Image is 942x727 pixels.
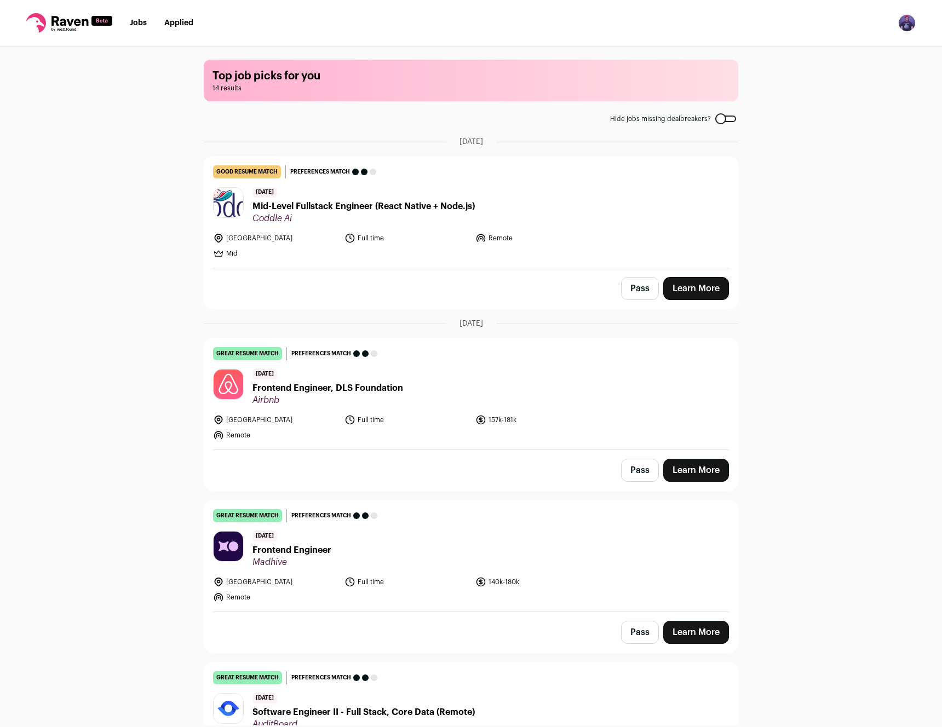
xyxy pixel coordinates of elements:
[459,318,483,329] span: [DATE]
[213,509,282,522] div: great resume match
[213,165,281,178] div: good resume match
[252,544,331,557] span: Frontend Engineer
[213,430,338,441] li: Remote
[475,414,600,425] li: 157k-181k
[610,114,711,123] span: Hide jobs missing dealbreakers?
[204,500,738,611] a: great resume match Preferences match [DATE] Frontend Engineer Madhive [GEOGRAPHIC_DATA] Full time...
[130,19,147,27] a: Jobs
[213,576,338,587] li: [GEOGRAPHIC_DATA]
[214,532,243,561] img: 56d636b9c628071d135be0e389943e87f7110bc67c1d1f32d1489db7195365f4.jpg
[291,672,351,683] span: Preferences match
[214,188,243,217] img: 10637494-c075067cc00c04c569566752d570dd70-medium_jpg.jpg
[252,382,403,395] span: Frontend Engineer, DLS Foundation
[214,694,243,723] img: dd2d07cd805894e0ccce87e00879e568864419ffdf6db165168a7d013028d928.jpg
[475,233,600,244] li: Remote
[252,531,277,541] span: [DATE]
[663,621,729,644] a: Learn More
[164,19,193,27] a: Applied
[459,136,483,147] span: [DATE]
[621,277,659,300] button: Pass
[898,14,916,32] button: Open dropdown
[252,187,277,198] span: [DATE]
[621,459,659,482] button: Pass
[475,576,600,587] li: 140k-180k
[213,233,338,244] li: [GEOGRAPHIC_DATA]
[252,200,475,213] span: Mid-Level Fullstack Engineer (React Native + Node.js)
[213,414,338,425] li: [GEOGRAPHIC_DATA]
[213,671,282,684] div: great resume match
[212,68,730,84] h1: Top job picks for you
[344,414,469,425] li: Full time
[663,459,729,482] a: Learn More
[898,14,916,32] img: 6455258-medium_jpg
[204,338,738,449] a: great resume match Preferences match [DATE] Frontend Engineer, DLS Foundation Airbnb [GEOGRAPHIC_...
[344,233,469,244] li: Full time
[621,621,659,644] button: Pass
[252,557,331,568] span: Madhive
[213,592,338,603] li: Remote
[252,693,277,703] span: [DATE]
[252,213,475,224] span: Coddle Ai
[213,347,282,360] div: great resume match
[213,248,338,259] li: Mid
[252,369,277,379] span: [DATE]
[290,166,350,177] span: Preferences match
[252,706,475,719] span: Software Engineer II - Full Stack, Core Data (Remote)
[252,395,403,406] span: Airbnb
[291,510,351,521] span: Preferences match
[344,576,469,587] li: Full time
[663,277,729,300] a: Learn More
[214,370,243,399] img: 7ce577d4c60d86e6b0596865b4382bfa94f83f1f30dc48cf96374cf203c6e0db.jpg
[204,157,738,268] a: good resume match Preferences match [DATE] Mid-Level Fullstack Engineer (React Native + Node.js) ...
[212,84,730,93] span: 14 results
[291,348,351,359] span: Preferences match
